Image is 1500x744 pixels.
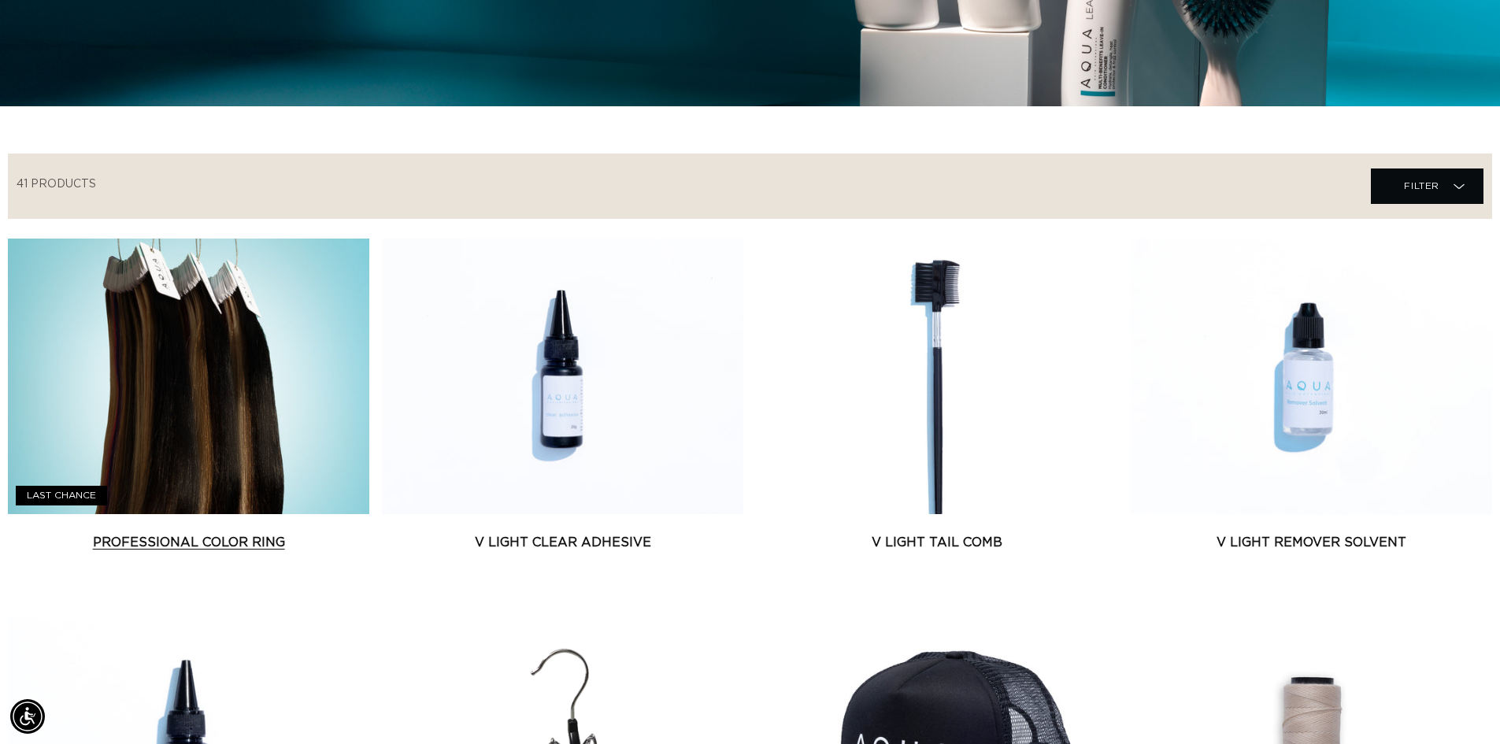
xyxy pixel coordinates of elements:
[757,533,1118,552] a: V Light Tail Comb
[382,533,743,552] a: V Light Clear Adhesive
[1421,668,1500,744] iframe: Chat Widget
[1371,168,1483,204] summary: Filter
[1404,171,1439,201] span: Filter
[17,179,96,190] span: 41 products
[8,533,369,552] a: Professional Color Ring
[1131,533,1492,552] a: V Light Remover Solvent
[10,699,45,734] div: Accessibility Menu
